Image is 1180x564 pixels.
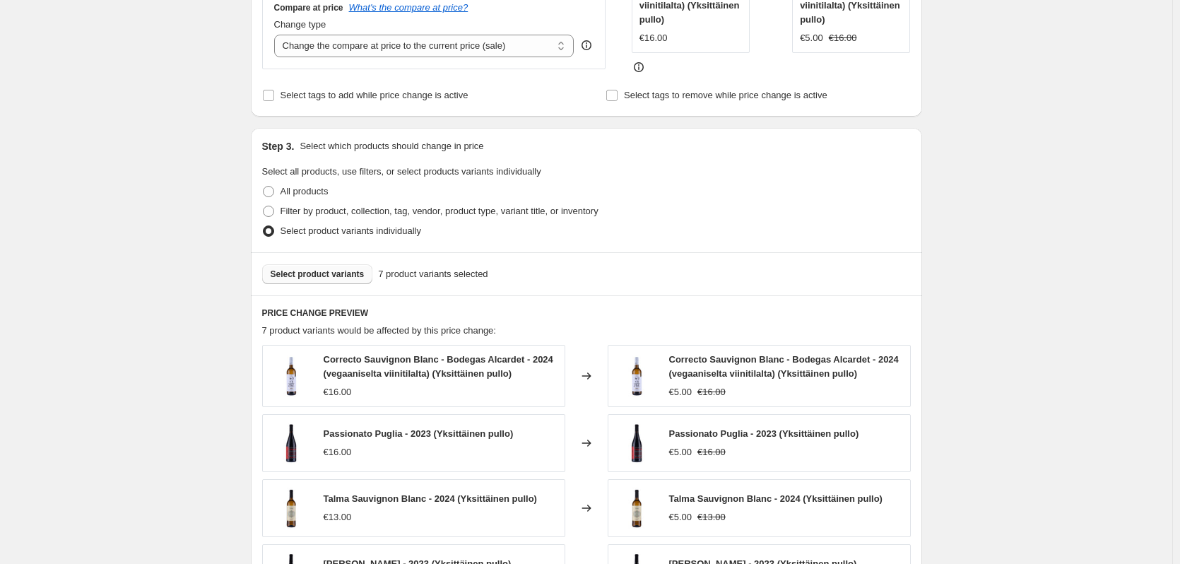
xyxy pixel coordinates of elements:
img: CorrectoSauvignonBlanc-BodegasAlcardet-2023_fraveganskvingaard__vh0173_80x.jpg [270,355,312,397]
span: Passionato Puglia - 2023 (Yksittäinen pullo) [669,428,859,439]
div: €16.00 [324,385,352,399]
span: Select all products, use filters, or select products variants individually [262,166,541,177]
div: €16.00 [324,445,352,459]
strike: €13.00 [697,510,726,524]
span: Change type [274,19,326,30]
strike: €16.00 [697,445,726,459]
img: TalmaSauvignonBlanc-spanskhvidvin-2024_b1316_80x.jpg [270,487,312,529]
div: €5.00 [669,385,692,399]
div: €5.00 [669,445,692,459]
button: What's the compare at price? [349,2,468,13]
span: Passionato Puglia - 2023 (Yksittäinen pullo) [324,428,514,439]
div: €5.00 [669,510,692,524]
span: 7 product variants selected [378,267,488,281]
span: Select product variants individually [281,225,421,236]
img: TalmaSauvignonBlanc-spanskhvidvin-2024_b1316_80x.jpg [615,487,658,529]
button: Select product variants [262,264,373,284]
span: 7 product variants would be affected by this price change: [262,325,496,336]
h6: PRICE CHANGE PREVIEW [262,307,911,319]
h2: Step 3. [262,139,295,153]
div: €16.00 [639,31,668,45]
div: €13.00 [324,510,352,524]
span: Correcto Sauvignon Blanc - Bodegas Alcardet - 2024 (vegaaniselta viinitilalta) (Yksittäinen pullo) [669,354,899,379]
span: Select product variants [271,269,365,280]
span: Talma Sauvignon Blanc - 2024 (Yksittäinen pullo) [324,493,537,504]
img: PassionatoPuglia-2023_r1488_80x.jpg [270,422,312,464]
strike: €16.00 [829,31,857,45]
img: CorrectoSauvignonBlanc-BodegasAlcardet-2023_fraveganskvingaard__vh0173_80x.jpg [615,355,658,397]
span: Correcto Sauvignon Blanc - Bodegas Alcardet - 2024 (vegaaniselta viinitilalta) (Yksittäinen pullo) [324,354,553,379]
h3: Compare at price [274,2,343,13]
span: Select tags to add while price change is active [281,90,468,100]
span: Filter by product, collection, tag, vendor, product type, variant title, or inventory [281,206,598,216]
img: PassionatoPuglia-2023_r1488_80x.jpg [615,422,658,464]
span: All products [281,186,329,196]
p: Select which products should change in price [300,139,483,153]
span: Talma Sauvignon Blanc - 2024 (Yksittäinen pullo) [669,493,883,504]
div: help [579,38,594,52]
strike: €16.00 [697,385,726,399]
span: Select tags to remove while price change is active [624,90,827,100]
div: €5.00 [800,31,823,45]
